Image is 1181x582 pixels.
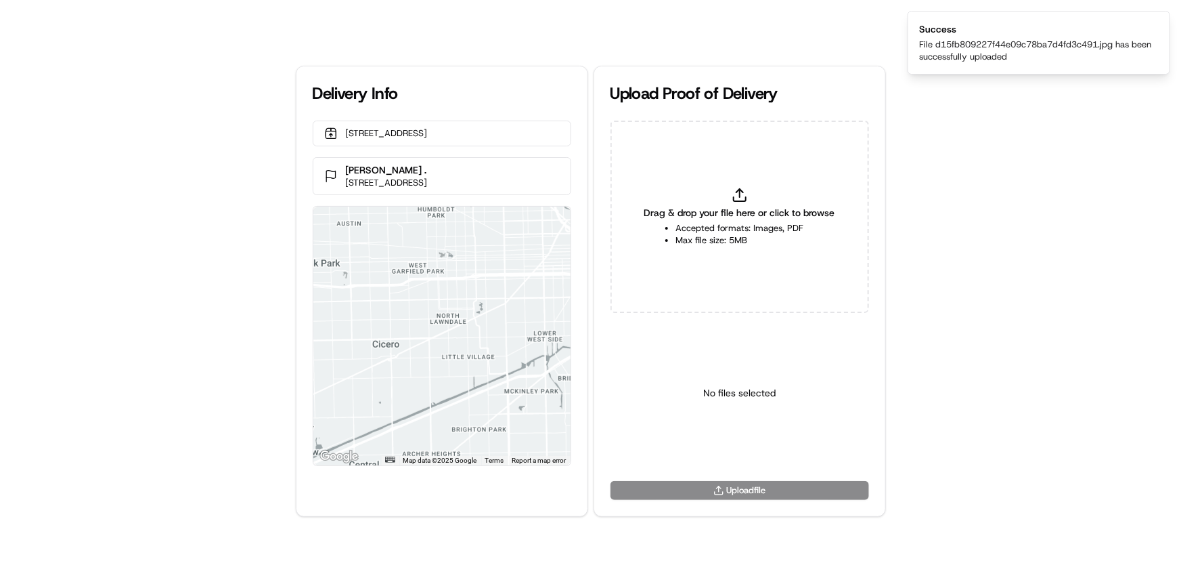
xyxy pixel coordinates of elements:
img: Google [317,448,361,465]
a: Open this area in Google Maps (opens a new window) [317,448,361,465]
p: [STREET_ADDRESS] [346,177,428,189]
div: Success [919,22,1153,36]
div: File d15fb809227f44e09c78ba7d4fd3c491.jpg has been successfully uploaded [919,39,1153,63]
div: Upload Proof of Delivery [610,83,869,104]
li: Max file size: 5MB [675,234,803,247]
p: [STREET_ADDRESS] [346,127,428,140]
span: Drag & drop your file here or click to browse [644,206,835,220]
span: Map data ©2025 Google [403,457,477,464]
a: Terms [485,457,504,464]
p: No files selected [703,386,776,400]
div: Delivery Info [313,83,571,104]
p: [PERSON_NAME] . [346,163,428,177]
li: Accepted formats: Images, PDF [675,222,803,234]
button: Keyboard shortcuts [385,457,395,463]
a: Report a map error [512,457,566,464]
